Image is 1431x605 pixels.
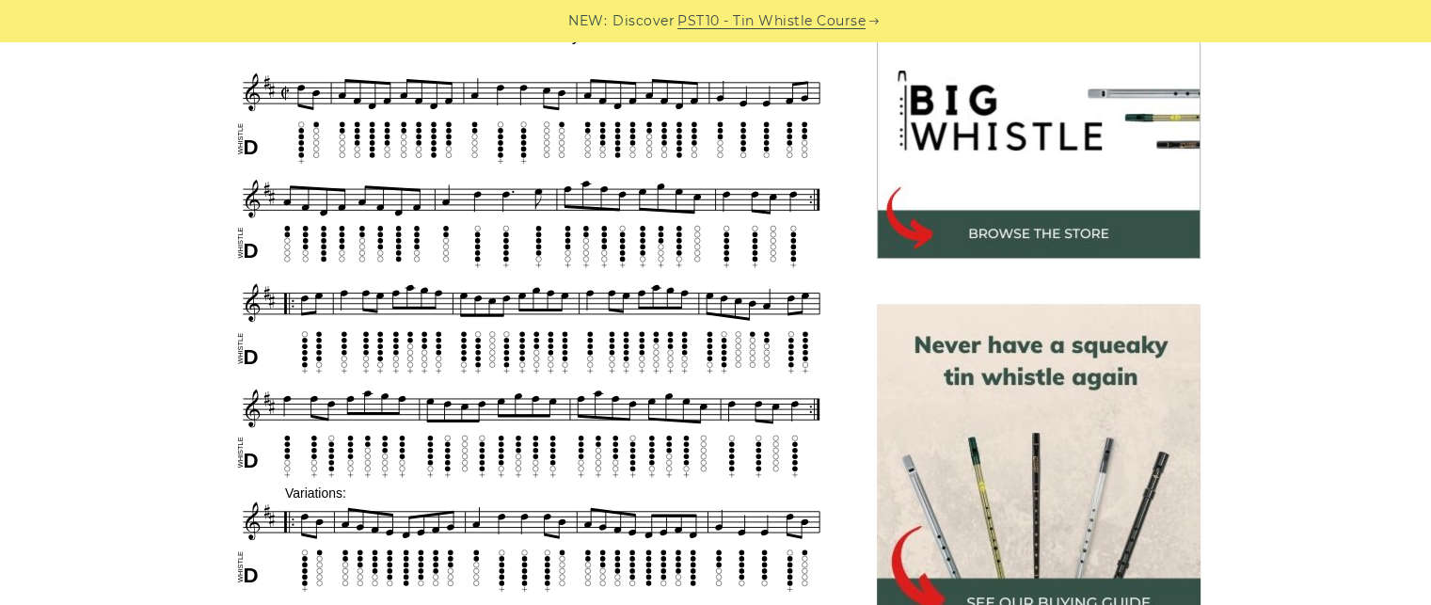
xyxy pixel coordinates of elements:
span: Discover [612,10,675,32]
span: NEW: [568,10,607,32]
a: PST10 - Tin Whistle Course [677,10,866,32]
